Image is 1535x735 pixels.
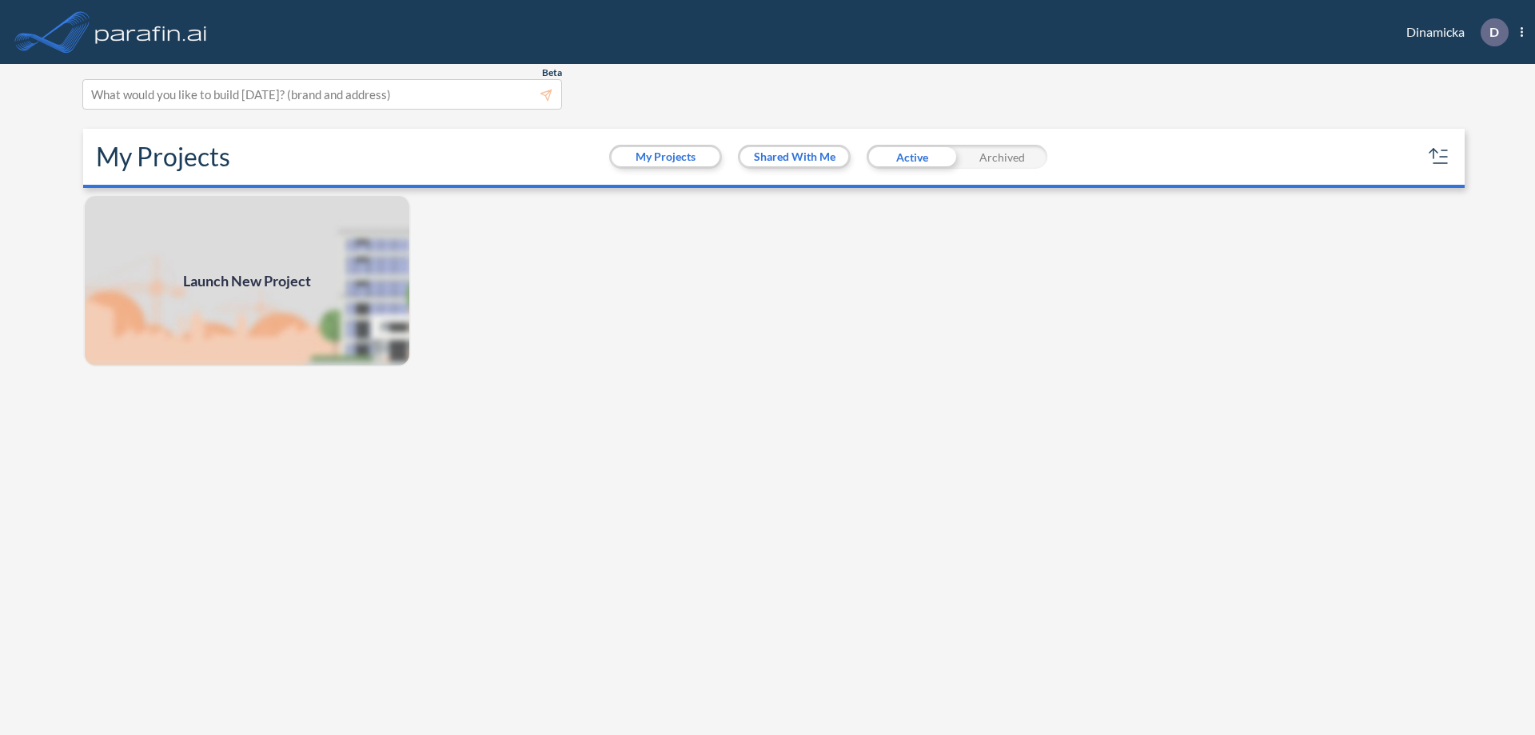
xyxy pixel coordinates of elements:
[612,147,720,166] button: My Projects
[957,145,1047,169] div: Archived
[83,194,411,367] a: Launch New Project
[740,147,848,166] button: Shared With Me
[83,194,411,367] img: add
[92,16,210,48] img: logo
[542,66,562,79] span: Beta
[183,270,311,292] span: Launch New Project
[1426,144,1452,170] button: sort
[1489,25,1499,39] p: D
[96,142,230,172] h2: My Projects
[1382,18,1523,46] div: Dinamicka
[867,145,957,169] div: Active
